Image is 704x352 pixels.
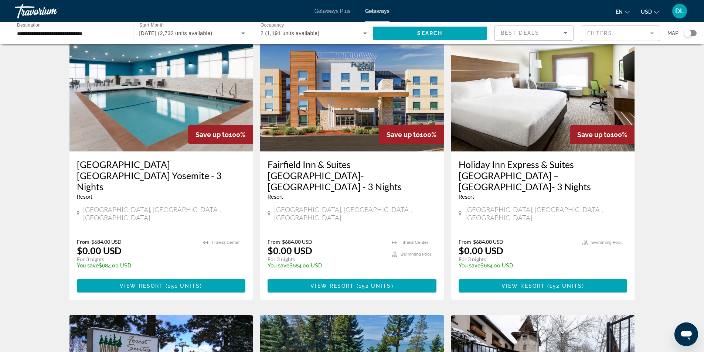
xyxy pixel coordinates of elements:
p: $0.00 USD [459,245,503,256]
span: Save up to [577,131,611,139]
p: $0.00 USD [268,245,312,256]
a: Holiday Inn Express & Suites [GEOGRAPHIC_DATA] – [GEOGRAPHIC_DATA]- 3 Nights [459,159,628,192]
img: RX35I01X.jpg [451,33,635,151]
span: View Resort [310,283,354,289]
a: Fairfield Inn & Suites [GEOGRAPHIC_DATA]-[GEOGRAPHIC_DATA] - 3 Nights [268,159,436,192]
a: Getaways Plus [314,8,350,14]
img: RX42O01X.jpg [69,33,253,151]
span: 152 units [359,283,391,289]
span: You save [268,263,289,269]
a: [GEOGRAPHIC_DATA] [GEOGRAPHIC_DATA] Yosemite - 3 Nights [77,159,246,192]
span: View Resort [120,283,163,289]
button: View Resort(152 units) [268,279,436,293]
span: USD [641,9,652,15]
p: $684.00 USD [268,263,384,269]
span: Save up to [387,131,420,139]
p: For 3 nights [459,256,575,263]
iframe: Button to launch messaging window [674,322,698,346]
span: You save [459,263,480,269]
span: [GEOGRAPHIC_DATA], [GEOGRAPHIC_DATA], [GEOGRAPHIC_DATA] [274,205,436,222]
span: ( ) [545,283,584,289]
span: Fitness Center [212,240,240,245]
span: Search [417,30,442,36]
a: Travorium [15,1,89,21]
button: Change language [616,6,630,17]
span: ( ) [354,283,393,289]
div: 100% [379,125,444,144]
button: User Menu [670,3,689,19]
p: $0.00 USD [77,245,122,256]
span: Resort [77,194,92,200]
span: 152 units [550,283,582,289]
span: $684.00 USD [91,239,122,245]
mat-select: Sort by [501,28,567,37]
button: Change currency [641,6,659,17]
span: From [459,239,471,245]
div: 100% [188,125,253,144]
button: Filter [581,25,660,41]
span: Best Deals [501,30,539,36]
span: Swimming Pool [401,252,431,257]
span: 151 units [168,283,200,289]
span: View Resort [501,283,545,289]
span: ( ) [163,283,202,289]
span: Swimming Pool [591,240,622,245]
span: $684.00 USD [282,239,312,245]
span: en [616,9,623,15]
div: 100% [570,125,635,144]
span: Save up to [195,131,229,139]
span: $684.00 USD [473,239,503,245]
span: Map [667,28,679,38]
span: [DATE] (2,732 units available) [139,30,212,36]
span: Resort [268,194,283,200]
p: $684.00 USD [77,263,196,269]
button: View Resort(151 units) [77,279,246,293]
span: 2 (1,191 units available) [261,30,320,36]
span: You save [77,263,99,269]
p: For 3 nights [77,256,196,263]
a: Getaways [365,8,390,14]
span: Destination [17,23,41,27]
span: Start Month [139,23,164,28]
span: From [268,239,280,245]
p: $684.00 USD [459,263,575,269]
span: [GEOGRAPHIC_DATA], [GEOGRAPHIC_DATA], [GEOGRAPHIC_DATA] [83,205,245,222]
span: From [77,239,89,245]
button: Search [373,27,487,40]
span: [GEOGRAPHIC_DATA], [GEOGRAPHIC_DATA], [GEOGRAPHIC_DATA] [465,205,628,222]
p: For 3 nights [268,256,384,263]
button: View Resort(152 units) [459,279,628,293]
span: DL [675,7,684,15]
span: Fitness Center [401,240,428,245]
span: Resort [459,194,474,200]
img: RX13E01X.jpg [260,33,444,151]
span: Occupancy [261,23,284,28]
